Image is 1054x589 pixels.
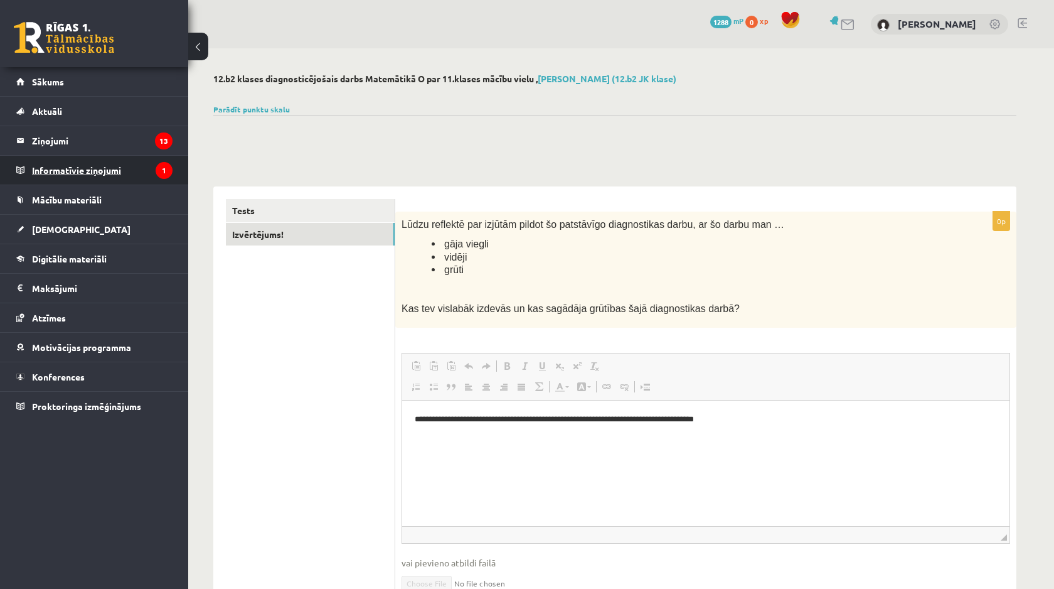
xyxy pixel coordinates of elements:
[32,274,173,303] legend: Maksājumi
[513,379,530,395] a: Justify
[226,223,395,246] a: Izvērtējums!
[425,358,442,374] a: Paste as plain text (⌘+⇧+V)
[16,274,173,303] a: Maksājumi
[32,105,62,117] span: Aktuāli
[16,156,173,185] a: Informatīvie ziņojumi1
[993,211,1010,231] p: 0p
[586,358,604,374] a: Remove Format
[32,224,130,235] span: [DEMOGRAPHIC_DATA]
[745,16,774,26] a: 0 xp
[460,358,477,374] a: Undo (⌘+Z)
[226,199,395,222] a: Tests
[636,379,654,395] a: Insert Page Break for Printing
[16,244,173,273] a: Digitālie materiāli
[498,358,516,374] a: Bold (⌘+B)
[477,379,495,395] a: Centre
[32,76,64,87] span: Sākums
[156,162,173,179] i: 1
[16,67,173,96] a: Sākums
[32,194,102,205] span: Mācību materiāli
[213,73,1016,84] h2: 12.b2 klases diagnosticējošais darbs Matemātikā O par 11.klases mācību vielu ,
[32,342,131,353] span: Motivācijas programma
[32,312,66,323] span: Atzīmes
[538,73,676,84] a: [PERSON_NAME] (12.b2 JK klase)
[442,358,460,374] a: Paste from Word
[402,556,1010,570] span: vai pievieno atbildi failā
[402,219,784,230] span: Lūdzu reflektē par izjūtām pildot šo patstāvīgo diagnostikas darbu, ar šo darbu man …
[760,16,768,26] span: xp
[16,362,173,391] a: Konferences
[16,126,173,155] a: Ziņojumi13
[213,104,290,114] a: Parādīt punktu skalu
[598,379,615,395] a: Link (⌘+K)
[402,303,740,314] span: Kas tev vislabāk izdevās un kas sagādāja grūtības šajā diagnostikas darbā?
[460,379,477,395] a: Align Left
[733,16,743,26] span: mP
[155,132,173,149] i: 13
[32,156,173,185] legend: Informatīvie ziņojumi
[16,185,173,214] a: Mācību materiāli
[444,252,467,262] span: vidēji
[615,379,633,395] a: Unlink
[1001,534,1007,541] span: Drag to resize
[442,379,460,395] a: Block Quote
[16,333,173,362] a: Motivācijas programma
[530,379,548,395] a: Math
[516,358,533,374] a: Italic (⌘+I)
[402,401,1009,526] iframe: Rich Text Editor, wiswyg-editor-user-answer-47024961784180
[32,401,141,412] span: Proktoringa izmēģinājums
[407,379,425,395] a: Insert/Remove Numbered List
[16,215,173,244] a: [DEMOGRAPHIC_DATA]
[551,358,568,374] a: Subscript
[16,303,173,332] a: Atzīmes
[898,18,976,30] a: [PERSON_NAME]
[444,239,489,249] span: gāja viegli
[425,379,442,395] a: Insert/Remove Bulleted List
[14,22,114,53] a: Rīgas 1. Tālmācības vidusskola
[32,371,85,382] span: Konferences
[877,19,890,31] img: Markuss Kimerāls
[407,358,425,374] a: Paste (⌘+V)
[477,358,495,374] a: Redo (⌘+Y)
[551,379,573,395] a: Text Colour
[568,358,586,374] a: Superscript
[710,16,743,26] a: 1288 mP
[495,379,513,395] a: Align Right
[16,392,173,421] a: Proktoringa izmēģinājums
[573,379,595,395] a: Background Colour
[710,16,732,28] span: 1288
[444,264,464,275] span: grūti
[533,358,551,374] a: Underline (⌘+U)
[745,16,758,28] span: 0
[32,253,107,264] span: Digitālie materiāli
[32,126,173,155] legend: Ziņojumi
[16,97,173,126] a: Aktuāli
